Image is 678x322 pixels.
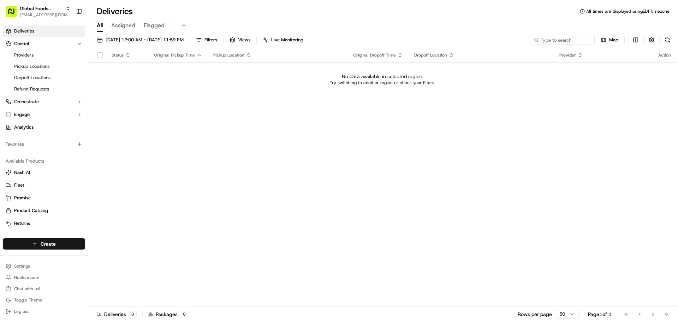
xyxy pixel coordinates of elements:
button: Refresh [662,35,672,45]
span: Deliveries [14,28,34,34]
span: Map [609,37,618,43]
button: Log out [3,306,85,316]
span: Nash AI [14,169,30,176]
button: Global Foods Catering [20,5,63,12]
div: Action [658,52,671,58]
a: Nash AI [6,169,82,176]
button: Settings [3,261,85,271]
h1: Deliveries [97,6,133,17]
span: Provider [559,52,576,58]
div: Available Products [3,156,85,167]
button: Engage [3,109,85,120]
span: Refund Requests [14,86,49,92]
a: Deliveries [3,25,85,37]
span: Log out [14,309,29,314]
span: Engage [14,111,30,118]
button: Views [226,35,254,45]
span: Toggle Theme [14,297,42,303]
button: Live Monitoring [260,35,307,45]
button: Nash AI [3,167,85,178]
button: Chat with us! [3,284,85,294]
button: Toggle Theme [3,295,85,305]
span: Control [14,41,29,47]
div: Deliveries [97,311,137,318]
span: Original Pickup Time [154,52,195,58]
button: Control [3,38,85,49]
span: Promise [14,195,31,201]
span: All [97,21,103,30]
a: Fleet [6,182,82,188]
span: Dropoff Location [414,52,447,58]
span: Fleet [14,182,24,188]
div: 0 [129,311,137,317]
button: Create [3,238,85,250]
span: Settings [14,263,30,269]
span: Chat with us! [14,286,40,292]
a: Pickup Locations [11,62,77,71]
div: Packages [148,311,188,318]
button: Filters [193,35,220,45]
a: Providers [11,50,77,60]
p: Try switching to another region or check your filters. [330,80,435,86]
span: [DATE] 12:00 AM - [DATE] 11:59 PM [106,37,184,43]
button: Notifications [3,273,85,282]
div: Favorites [3,139,85,150]
a: Product Catalog [6,207,82,214]
p: No data available in selected region. [342,73,423,80]
a: Promise [6,195,82,201]
span: All times are displayed using EDT timezone [586,8,670,14]
span: Notifications [14,275,39,280]
button: Global Foods Catering[EMAIL_ADDRESS][DOMAIN_NAME] [3,3,73,20]
button: Map [597,35,621,45]
span: Providers [14,52,34,58]
span: Pickup Locations [14,63,49,70]
span: Views [238,37,250,43]
span: Filters [204,37,217,43]
span: Create [41,240,56,247]
span: Assigned [111,21,135,30]
span: Flagged [144,21,165,30]
span: Pickup Location [213,52,244,58]
a: Returns [6,220,82,227]
div: Page 1 of 1 [588,311,612,318]
p: Rows per page [518,311,552,318]
span: Dropoff Locations [14,75,50,81]
span: Original Dropoff Time [353,52,396,58]
a: Refund Requests [11,84,77,94]
a: Analytics [3,122,85,133]
span: Product Catalog [14,207,48,214]
button: Fleet [3,180,85,191]
span: Orchestrate [14,99,39,105]
a: Dropoff Locations [11,73,77,83]
button: Product Catalog [3,205,85,216]
button: [EMAIL_ADDRESS][DOMAIN_NAME] [20,12,70,18]
button: Orchestrate [3,96,85,107]
div: 0 [180,311,188,317]
button: Returns [3,218,85,229]
button: Promise [3,192,85,204]
input: Type to search [531,35,595,45]
span: Analytics [14,124,34,130]
span: Status [112,52,124,58]
button: [DATE] 12:00 AM - [DATE] 11:59 PM [94,35,187,45]
span: Returns [14,220,30,227]
span: Live Monitoring [271,37,303,43]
